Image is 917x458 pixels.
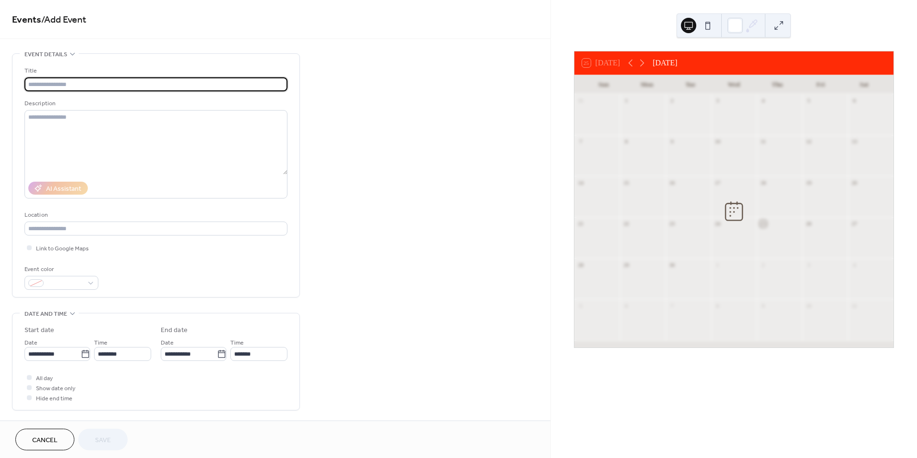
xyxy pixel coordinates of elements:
[714,220,721,227] div: 24
[760,179,767,186] div: 18
[623,261,630,268] div: 29
[668,261,676,268] div: 30
[36,373,53,384] span: All day
[582,75,625,94] div: Sun
[577,138,584,145] div: 7
[161,325,188,335] div: End date
[805,302,812,309] div: 10
[577,179,584,186] div: 14
[24,99,286,109] div: Description
[805,220,812,227] div: 26
[36,394,72,404] span: Hide end time
[668,97,676,104] div: 2
[577,302,584,309] div: 5
[623,302,630,309] div: 6
[24,325,54,335] div: Start date
[668,302,676,309] div: 7
[805,138,812,145] div: 12
[24,309,67,319] span: Date and time
[668,138,676,145] div: 9
[851,179,858,186] div: 20
[760,138,767,145] div: 11
[805,179,812,186] div: 19
[851,261,858,268] div: 4
[24,50,67,60] span: Event details
[712,75,755,94] div: Wed
[760,220,767,227] div: 25
[36,384,75,394] span: Show date only
[623,138,630,145] div: 8
[714,97,721,104] div: 3
[851,302,858,309] div: 11
[760,302,767,309] div: 9
[760,261,767,268] div: 2
[94,338,107,348] span: Time
[669,75,712,94] div: Tue
[24,210,286,220] div: Location
[805,261,812,268] div: 3
[623,179,630,186] div: 15
[714,302,721,309] div: 8
[15,429,74,450] button: Cancel
[577,220,584,227] div: 21
[32,435,58,446] span: Cancel
[760,97,767,104] div: 4
[41,11,86,29] span: / Add Event
[24,264,96,274] div: Event color
[714,179,721,186] div: 17
[36,244,89,254] span: Link to Google Maps
[625,75,668,94] div: Mon
[653,57,678,69] div: [DATE]
[714,261,721,268] div: 1
[805,97,812,104] div: 5
[668,179,676,186] div: 16
[161,338,174,348] span: Date
[12,11,41,29] a: Events
[623,97,630,104] div: 1
[24,338,37,348] span: Date
[851,220,858,227] div: 27
[756,75,799,94] div: Thu
[851,97,858,104] div: 6
[577,97,584,104] div: 31
[668,220,676,227] div: 23
[714,138,721,145] div: 10
[24,66,286,76] div: Title
[851,138,858,145] div: 13
[230,338,244,348] span: Time
[577,261,584,268] div: 28
[623,220,630,227] div: 22
[799,75,842,94] div: Fri
[843,75,886,94] div: Sat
